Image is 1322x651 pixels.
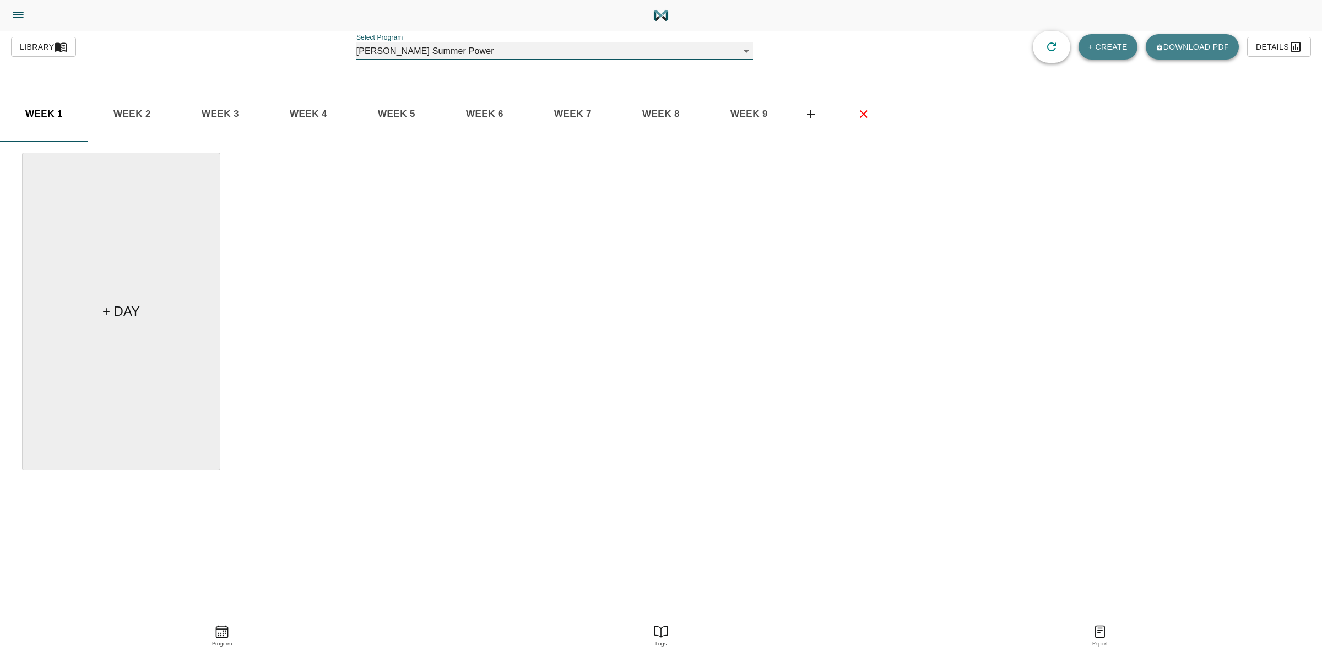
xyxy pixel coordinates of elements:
[441,620,880,651] a: ReportLogs
[443,641,878,647] strong: Logs
[183,106,258,122] span: week 3
[95,106,170,122] span: week 2
[535,106,610,122] span: week 7
[1084,37,1132,57] button: + CREATE
[7,106,82,122] span: week 1
[2,620,441,651] a: ProgramProgram
[653,7,669,24] img: Logo
[4,641,439,647] strong: Program
[1156,40,1229,54] span: Download pdf
[359,106,434,122] span: week 5
[102,303,140,320] h5: + DAY
[11,8,25,22] ion-icon: Side Menu
[1247,37,1311,57] button: Details
[356,35,403,41] label: Select Program
[654,625,668,639] ion-icon: Report
[1151,37,1233,57] button: downloadDownload pdf
[215,625,229,639] ion-icon: Program
[883,641,1318,647] strong: Report
[447,106,522,122] span: week 6
[356,42,753,60] div: [PERSON_NAME] Summer Power
[1156,43,1163,51] ion-icon: download
[1088,40,1128,54] span: + CREATE
[1256,40,1302,54] span: Details
[712,106,787,122] span: week 9
[881,620,1320,651] a: ReportReport
[1093,625,1107,639] ion-icon: Report
[624,106,698,122] span: week 8
[11,37,76,57] button: Library
[271,106,346,122] span: week 4
[20,40,67,54] span: Library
